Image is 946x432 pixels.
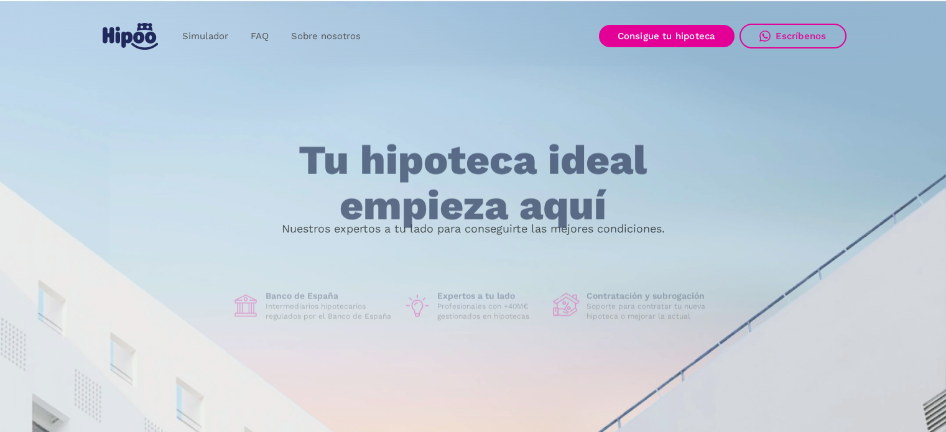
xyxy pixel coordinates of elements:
[776,30,827,42] div: Escríbenos
[239,24,280,48] a: FAQ
[282,224,665,234] p: Nuestros expertos a tu lado para conseguirte las mejores condiciones.
[266,290,394,301] h1: Banco de España
[280,24,372,48] a: Sobre nosotros
[599,25,735,47] a: Consigue tu hipoteca
[237,138,708,228] h1: Tu hipoteca ideal empieza aquí
[100,18,161,55] a: home
[171,24,239,48] a: Simulador
[587,290,715,301] h1: Contratación y subrogación
[437,290,543,301] h1: Expertos a tu lado
[587,301,715,321] p: Soporte para contratar tu nueva hipoteca o mejorar la actual
[266,301,394,321] p: Intermediarios hipotecarios regulados por el Banco de España
[437,301,543,321] p: Profesionales con +40M€ gestionados en hipotecas
[740,24,846,48] a: Escríbenos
